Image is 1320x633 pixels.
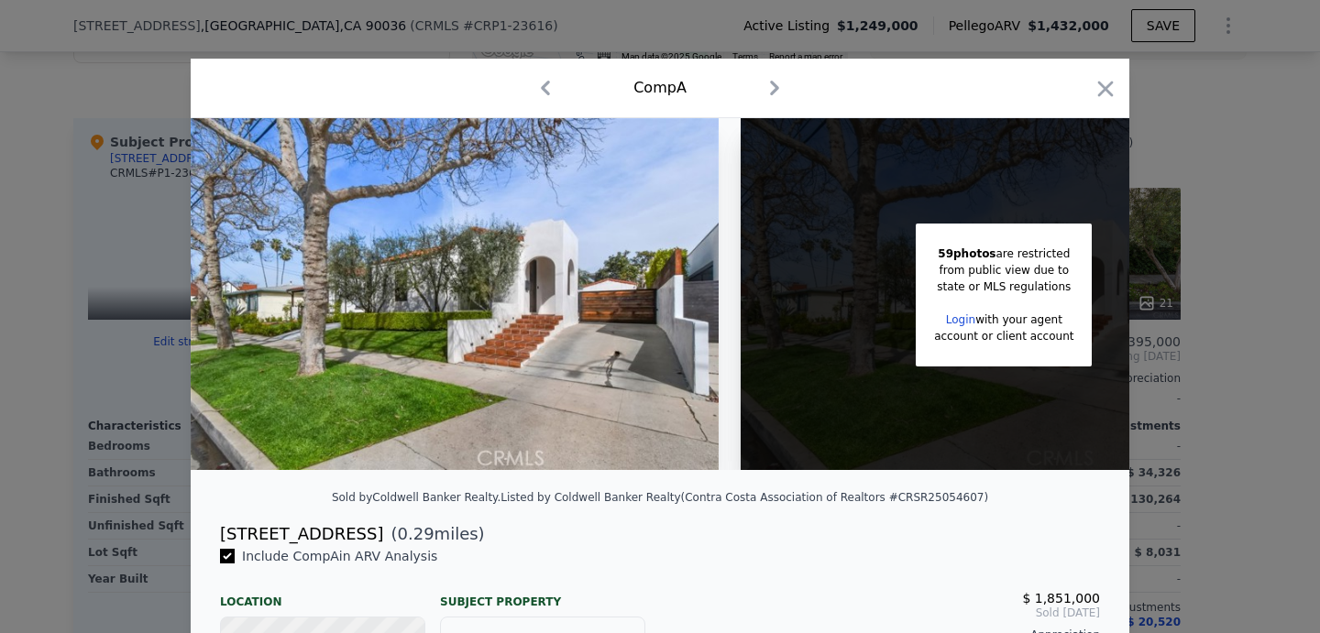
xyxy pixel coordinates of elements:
span: Sold [DATE] [675,606,1100,620]
div: from public view due to [934,262,1073,278]
div: Location [220,580,425,609]
div: Subject Property [440,580,645,609]
div: Sold by Coldwell Banker Realty . [332,491,500,504]
div: Listed by Coldwell Banker Realty (Contra Costa Association of Realtors #CRSR25054607) [500,491,988,504]
div: are restricted [934,246,1073,262]
span: Include Comp A in ARV Analysis [235,549,445,563]
span: with your agent [975,313,1062,326]
div: state or MLS regulations [934,278,1073,295]
span: $ 1,851,000 [1022,591,1100,606]
span: 59 photos [938,247,995,260]
img: Property Img [191,118,719,470]
a: Login [946,313,975,326]
span: ( miles) [383,521,484,547]
span: 0.29 [398,524,434,543]
div: account or client account [934,328,1073,344]
div: [STREET_ADDRESS] [220,521,383,547]
div: Comp A [633,77,687,99]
